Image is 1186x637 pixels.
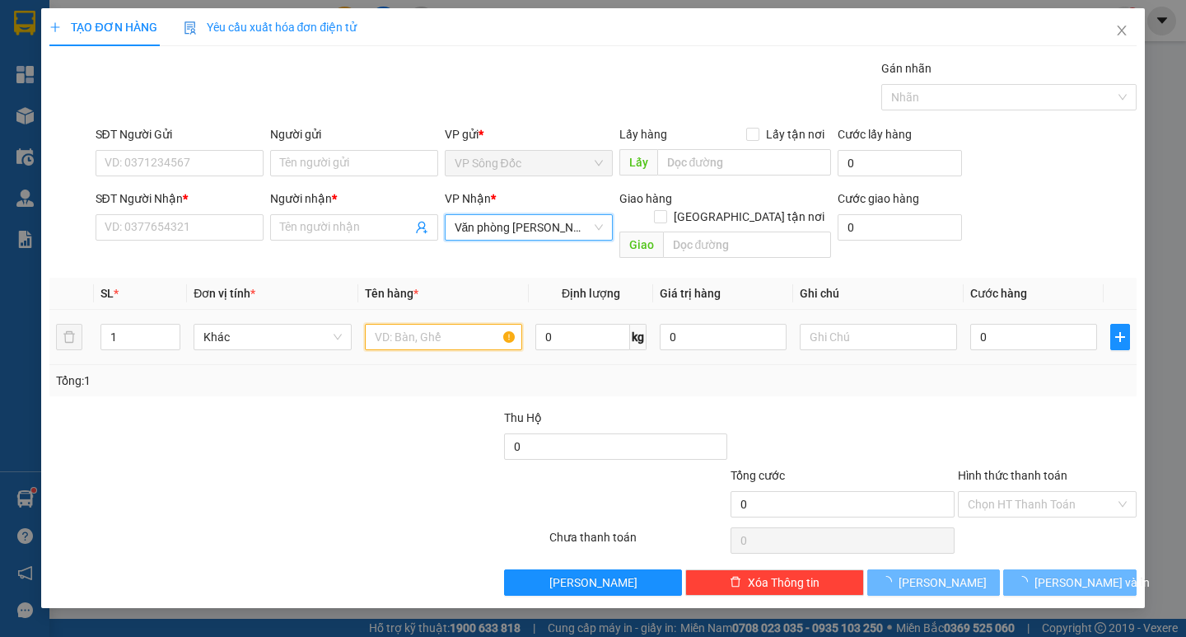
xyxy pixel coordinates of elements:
span: VP Nhận [445,192,491,205]
input: Cước giao hàng [838,214,962,241]
button: plus [1110,324,1130,350]
span: [PERSON_NAME] [899,574,987,592]
label: Cước giao hàng [838,192,919,205]
span: Giao hàng [619,192,672,205]
div: Chưa thanh toán [548,528,730,557]
span: plus [1111,330,1129,344]
label: Hình thức thanh toán [958,469,1067,482]
span: SL [100,287,114,300]
th: Ghi chú [793,278,964,310]
span: Giao [619,232,663,258]
span: Cước hàng [970,287,1027,300]
div: Người nhận [270,190,438,208]
input: 0 [660,324,787,350]
span: Giá trị hàng [660,287,721,300]
input: Dọc đường [657,149,831,176]
button: [PERSON_NAME] và In [1003,569,1136,596]
div: SĐT Người Nhận [96,190,264,208]
span: [GEOGRAPHIC_DATA] tận nơi [667,208,831,226]
span: Khác [203,325,341,349]
span: delete [730,576,741,589]
input: VD: Bàn, Ghế [365,324,522,350]
span: kg [630,324,647,350]
span: TẠO ĐƠN HÀNG [49,21,156,34]
span: Xóa Thông tin [748,574,819,592]
div: SĐT Người Gửi [96,125,264,143]
span: Thu Hộ [504,411,542,424]
label: Cước lấy hàng [838,128,912,141]
span: Định lượng [562,287,620,300]
span: Đơn vị tính [194,287,255,300]
span: loading [880,576,899,588]
button: deleteXóa Thông tin [685,569,864,596]
img: icon [184,21,197,35]
button: [PERSON_NAME] [504,569,683,596]
span: Tổng cước [731,469,785,482]
span: Lấy tận nơi [759,125,831,143]
div: VP gửi [445,125,613,143]
input: Dọc đường [663,232,831,258]
span: user-add [415,221,428,234]
button: delete [56,324,82,350]
span: plus [49,21,61,33]
button: Close [1099,8,1145,54]
span: [PERSON_NAME] [549,574,637,592]
span: VP Sông Đốc [455,151,603,176]
span: Lấy [619,149,657,176]
button: [PERSON_NAME] [867,569,1000,596]
div: Tổng: 1 [56,372,459,390]
span: close [1115,24,1128,37]
input: Ghi Chú [800,324,957,350]
span: loading [1016,576,1034,588]
span: [PERSON_NAME] và In [1034,574,1150,592]
span: Văn phòng Hồ Chí Minh [455,215,603,240]
span: Lấy hàng [619,128,667,141]
div: Người gửi [270,125,438,143]
input: Cước lấy hàng [838,150,962,176]
label: Gán nhãn [881,62,932,75]
span: Yêu cầu xuất hóa đơn điện tử [184,21,357,34]
span: Tên hàng [365,287,418,300]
